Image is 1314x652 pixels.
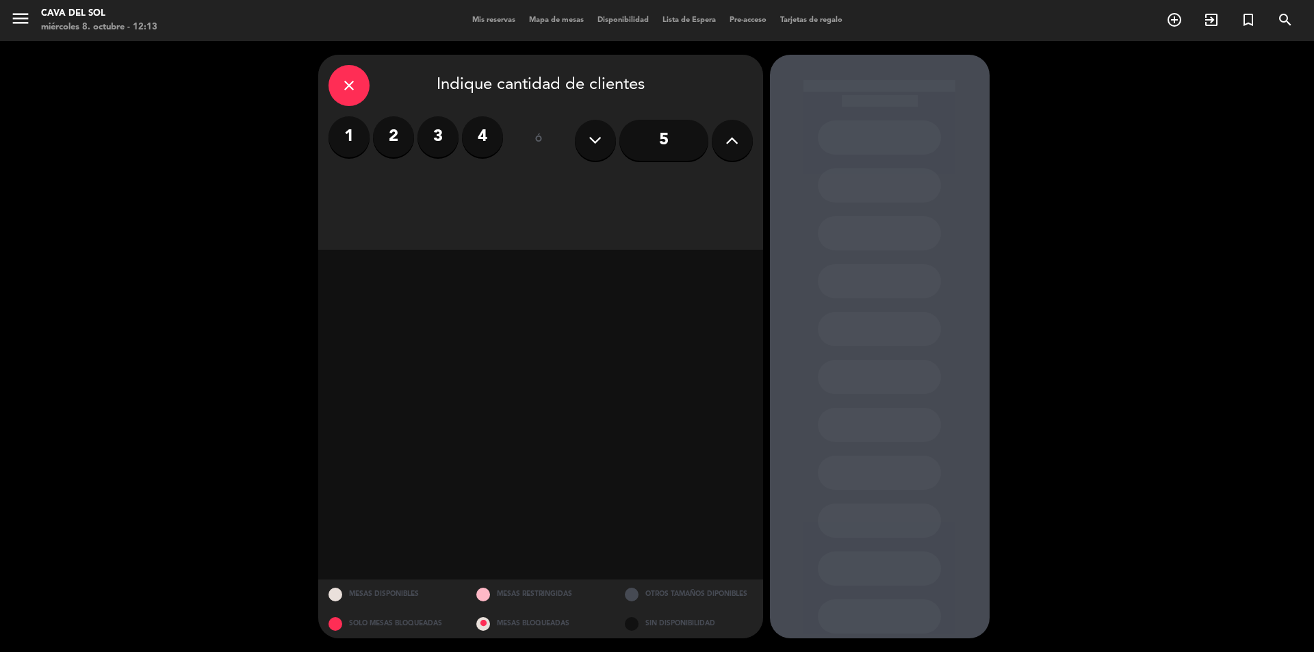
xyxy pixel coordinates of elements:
div: Indique cantidad de clientes [328,65,753,106]
div: Cava del Sol [41,7,157,21]
i: add_circle_outline [1166,12,1183,28]
label: 3 [417,116,459,157]
span: Lista de Espera [656,16,723,24]
div: MESAS DISPONIBLES [318,579,467,609]
div: ó [517,116,561,164]
label: 2 [373,116,414,157]
div: SOLO MESAS BLOQUEADAS [318,609,467,638]
i: turned_in_not [1240,12,1257,28]
span: Mapa de mesas [522,16,591,24]
i: search [1277,12,1293,28]
div: miércoles 8. octubre - 12:13 [41,21,157,34]
button: menu [10,8,31,34]
span: Pre-acceso [723,16,773,24]
div: MESAS BLOQUEADAS [466,609,615,638]
i: close [341,77,357,94]
div: OTROS TAMAÑOS DIPONIBLES [615,579,763,609]
span: Mis reservas [465,16,522,24]
span: Tarjetas de regalo [773,16,849,24]
label: 4 [462,116,503,157]
label: 1 [328,116,370,157]
i: exit_to_app [1203,12,1220,28]
div: SIN DISPONIBILIDAD [615,609,763,638]
i: menu [10,8,31,29]
span: Disponibilidad [591,16,656,24]
div: MESAS RESTRINGIDAS [466,579,615,609]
